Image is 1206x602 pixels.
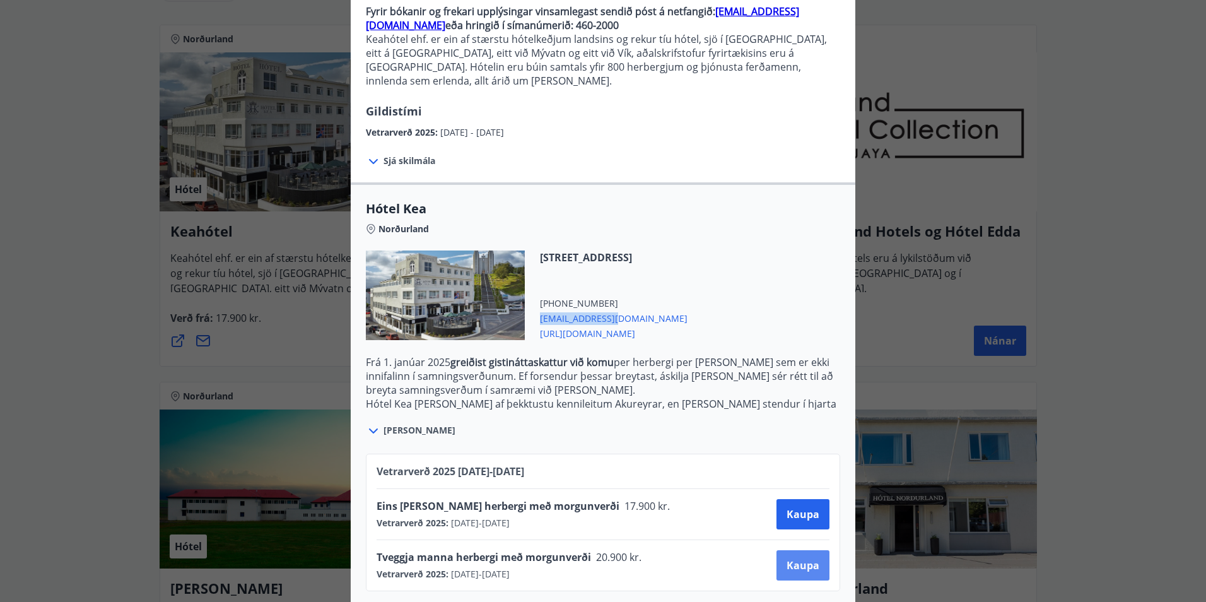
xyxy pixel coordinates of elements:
[366,126,440,138] span: Vetrarverð 2025 :
[366,4,715,18] strong: Fyrir bókanir og frekari upplýsingar vinsamlegast sendið póst á netfangið:
[383,424,455,437] span: [PERSON_NAME]
[383,155,435,167] span: Sjá skilmála
[540,251,688,264] span: [STREET_ADDRESS]
[366,103,422,119] span: Gildistími
[445,18,619,32] strong: eða hringið í símanúmerið: 460-2000
[366,397,840,452] p: Hótel Kea [PERSON_NAME] af þekktustu kennileitum Akureyrar, en [PERSON_NAME] stendur í hjarta mið...
[450,355,614,369] strong: greiðist gistináttaskattur við komu
[378,223,429,235] span: Norðurland
[540,310,688,325] span: [EMAIL_ADDRESS][DOMAIN_NAME]
[540,325,688,340] span: [URL][DOMAIN_NAME]
[366,200,840,218] span: Hótel Kea
[377,464,524,478] span: Vetrarverð 2025 [DATE] - [DATE]
[540,297,688,310] span: [PHONE_NUMBER]
[366,4,799,32] a: [EMAIL_ADDRESS][DOMAIN_NAME]
[440,126,504,138] span: [DATE] - [DATE]
[366,355,840,397] p: Frá 1. janúar 2025 per herbergi per [PERSON_NAME] sem er ekki innifalinn í samningsverðunum. Ef f...
[366,32,840,88] p: Keahótel ehf. er ein af stærstu hótelkeðjum landsins og rekur tíu hótel, sjö í [GEOGRAPHIC_DATA],...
